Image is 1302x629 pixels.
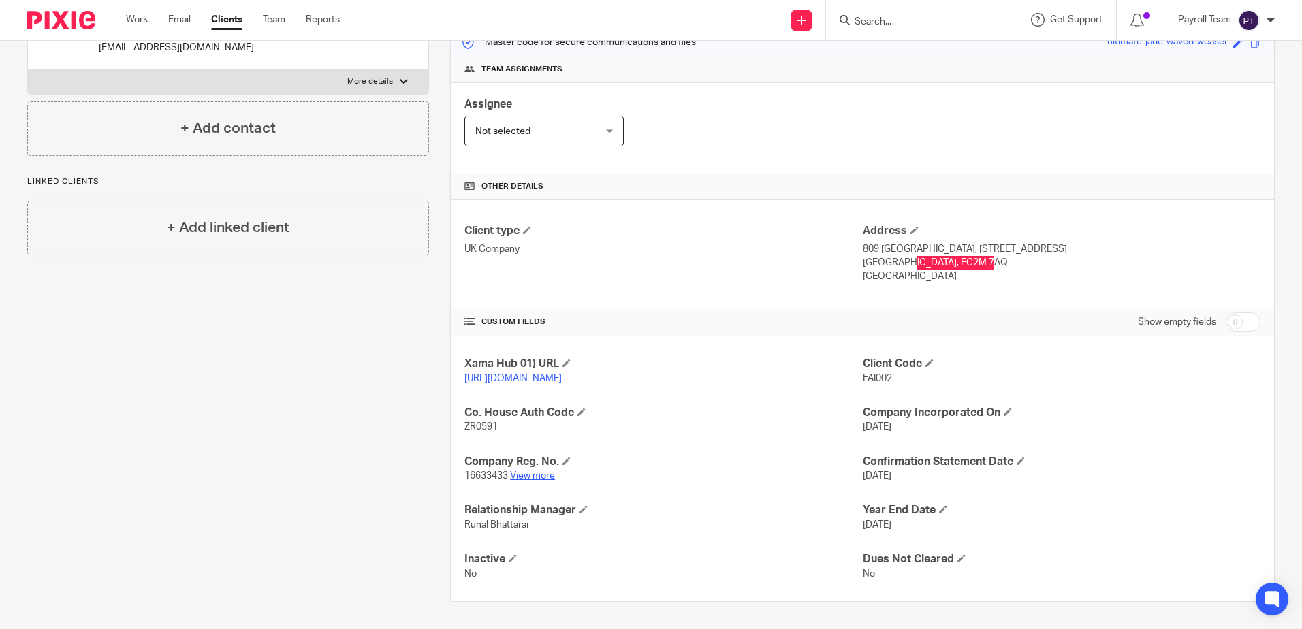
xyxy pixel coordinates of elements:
[863,471,891,481] span: [DATE]
[464,374,562,383] a: [URL][DOMAIN_NAME]
[464,99,512,110] span: Assignee
[853,16,976,29] input: Search
[167,217,289,238] h4: + Add linked client
[27,11,95,29] img: Pixie
[1107,35,1226,50] div: ultimate-jade-waved-weasel
[863,520,891,530] span: [DATE]
[481,181,543,192] span: Other details
[464,406,862,420] h4: Co. House Auth Code
[464,357,862,371] h4: Xama Hub 01) URL
[863,374,892,383] span: FAI002
[863,242,1260,256] p: 809 [GEOGRAPHIC_DATA], [STREET_ADDRESS]
[510,471,555,481] a: View more
[475,127,530,136] span: Not selected
[1178,13,1231,27] p: Payroll Team
[180,118,276,139] h4: + Add contact
[1238,10,1260,31] img: svg%3E
[99,41,254,54] p: [EMAIL_ADDRESS][DOMAIN_NAME]
[464,569,477,579] span: No
[464,471,508,481] span: 16633433
[863,224,1260,238] h4: Address
[863,455,1260,469] h4: Confirmation Statement Date
[464,455,862,469] h4: Company Reg. No.
[481,64,562,75] span: Team assignments
[168,13,191,27] a: Email
[211,13,242,27] a: Clients
[863,552,1260,566] h4: Dues Not Cleared
[863,270,1260,283] p: [GEOGRAPHIC_DATA]
[347,76,393,87] p: More details
[27,176,429,187] p: Linked clients
[464,224,862,238] h4: Client type
[461,35,696,49] p: Master code for secure communications and files
[863,422,891,432] span: [DATE]
[126,13,148,27] a: Work
[863,406,1260,420] h4: Company Incorporated On
[464,317,862,327] h4: CUSTOM FIELDS
[1138,315,1216,329] label: Show empty fields
[263,13,285,27] a: Team
[306,13,340,27] a: Reports
[464,242,862,256] p: UK Company
[863,503,1260,517] h4: Year End Date
[464,422,498,432] span: ZR0591
[863,357,1260,371] h4: Client Code
[464,552,862,566] h4: Inactive
[863,256,1260,270] p: [GEOGRAPHIC_DATA], EC2M 7AQ
[1050,15,1102,25] span: Get Support
[464,503,862,517] h4: Relationship Manager
[464,520,528,530] span: Runal Bhattarai
[863,569,875,579] span: No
